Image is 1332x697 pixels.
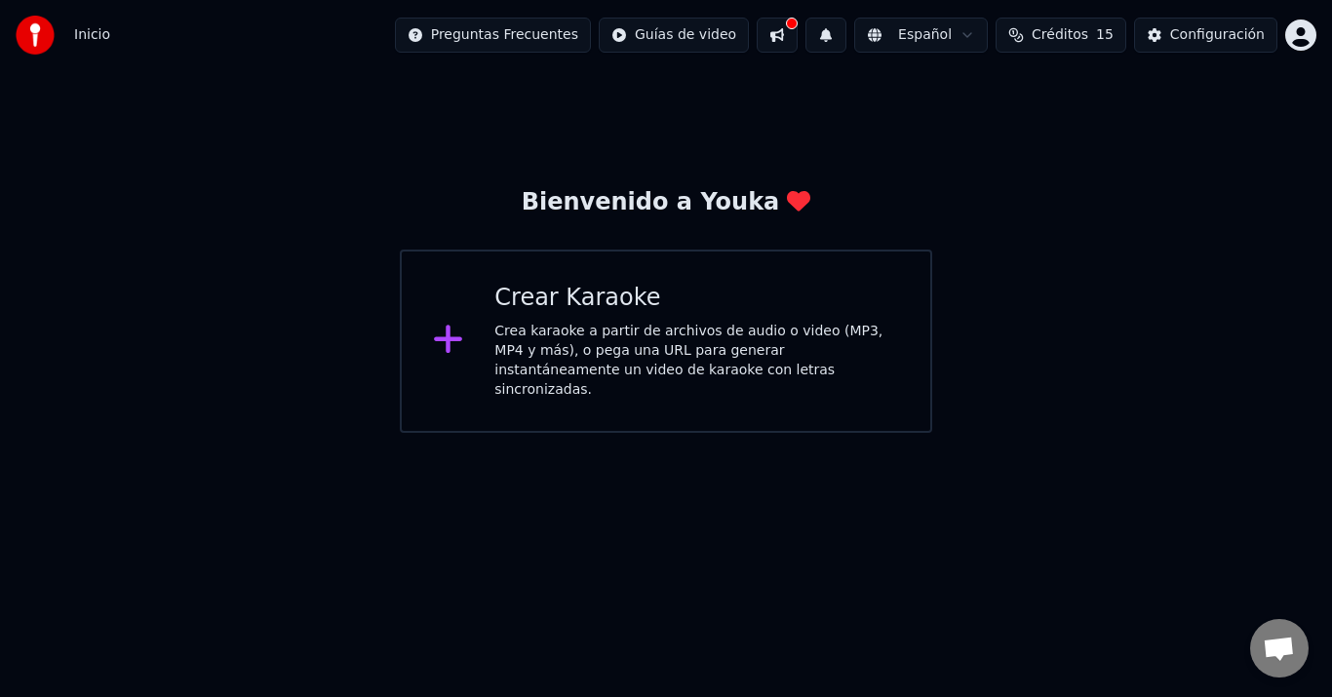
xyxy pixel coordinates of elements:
[1134,18,1277,53] button: Configuración
[74,25,110,45] span: Inicio
[522,187,811,218] div: Bienvenido a Youka
[74,25,110,45] nav: breadcrumb
[494,322,899,400] div: Crea karaoke a partir de archivos de audio o video (MP3, MP4 y más), o pega una URL para generar ...
[599,18,749,53] button: Guías de video
[395,18,591,53] button: Preguntas Frecuentes
[996,18,1126,53] button: Créditos15
[1032,25,1088,45] span: Créditos
[1170,25,1265,45] div: Configuración
[1250,619,1309,678] div: Chat abierto
[16,16,55,55] img: youka
[494,283,899,314] div: Crear Karaoke
[1096,25,1114,45] span: 15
